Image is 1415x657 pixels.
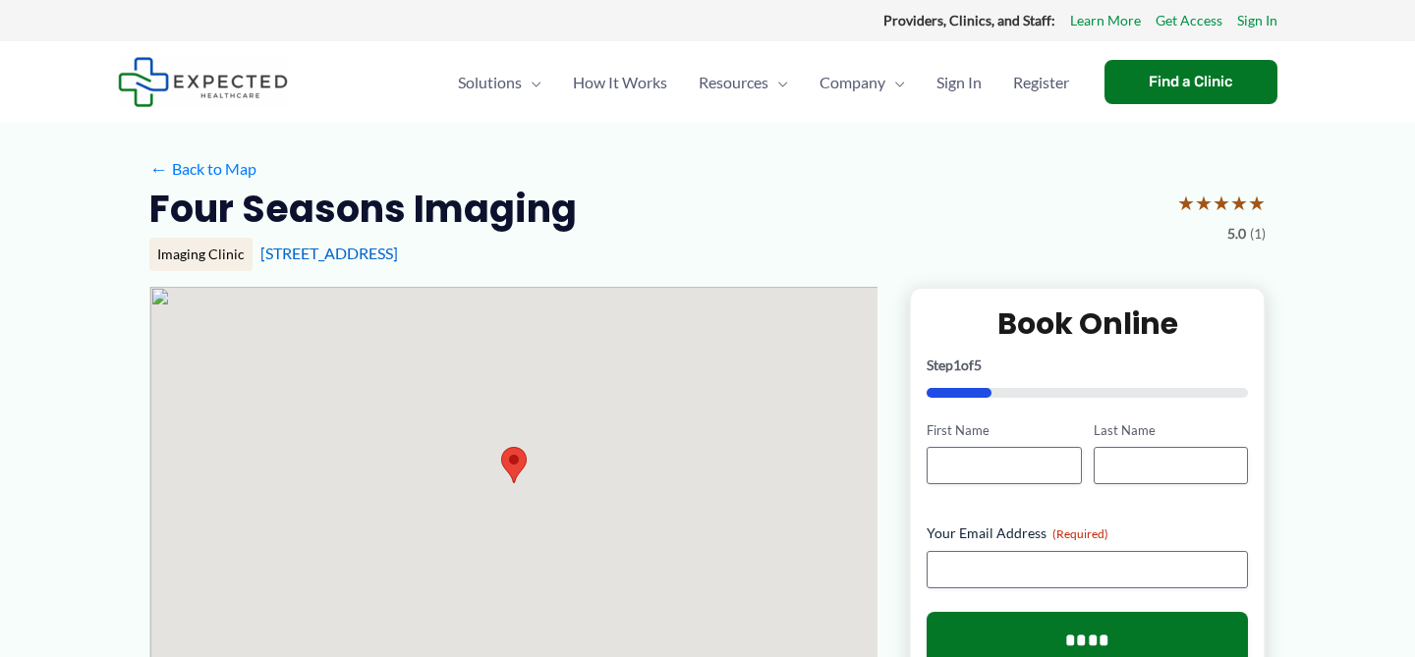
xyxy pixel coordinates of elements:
[442,48,1085,117] nav: Primary Site Navigation
[458,48,522,117] span: Solutions
[1227,221,1246,246] span: 5.0
[149,185,577,233] h2: Four Seasons Imaging
[442,48,557,117] a: SolutionsMenu Toggle
[1070,8,1141,33] a: Learn More
[953,356,961,373] span: 1
[997,48,1085,117] a: Register
[118,57,288,107] img: Expected Healthcare Logo - side, dark font, small
[1094,421,1248,440] label: Last Name
[927,523,1248,543] label: Your Email Address
[573,48,667,117] span: How It Works
[974,356,982,373] span: 5
[557,48,683,117] a: How It Works
[1250,221,1266,246] span: (1)
[1213,185,1230,221] span: ★
[149,159,168,178] span: ←
[1177,185,1195,221] span: ★
[921,48,997,117] a: Sign In
[804,48,921,117] a: CompanyMenu Toggle
[1237,8,1277,33] a: Sign In
[1248,185,1266,221] span: ★
[1230,185,1248,221] span: ★
[820,48,885,117] span: Company
[883,12,1055,28] strong: Providers, Clinics, and Staff:
[699,48,768,117] span: Resources
[149,154,256,184] a: ←Back to Map
[927,358,1248,372] p: Step of
[885,48,905,117] span: Menu Toggle
[522,48,541,117] span: Menu Toggle
[927,304,1248,343] h2: Book Online
[927,421,1081,440] label: First Name
[260,244,398,262] a: [STREET_ADDRESS]
[1104,60,1277,104] a: Find a Clinic
[1052,526,1108,541] span: (Required)
[1156,8,1222,33] a: Get Access
[149,238,253,271] div: Imaging Clinic
[1013,48,1069,117] span: Register
[1195,185,1213,221] span: ★
[936,48,982,117] span: Sign In
[683,48,804,117] a: ResourcesMenu Toggle
[768,48,788,117] span: Menu Toggle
